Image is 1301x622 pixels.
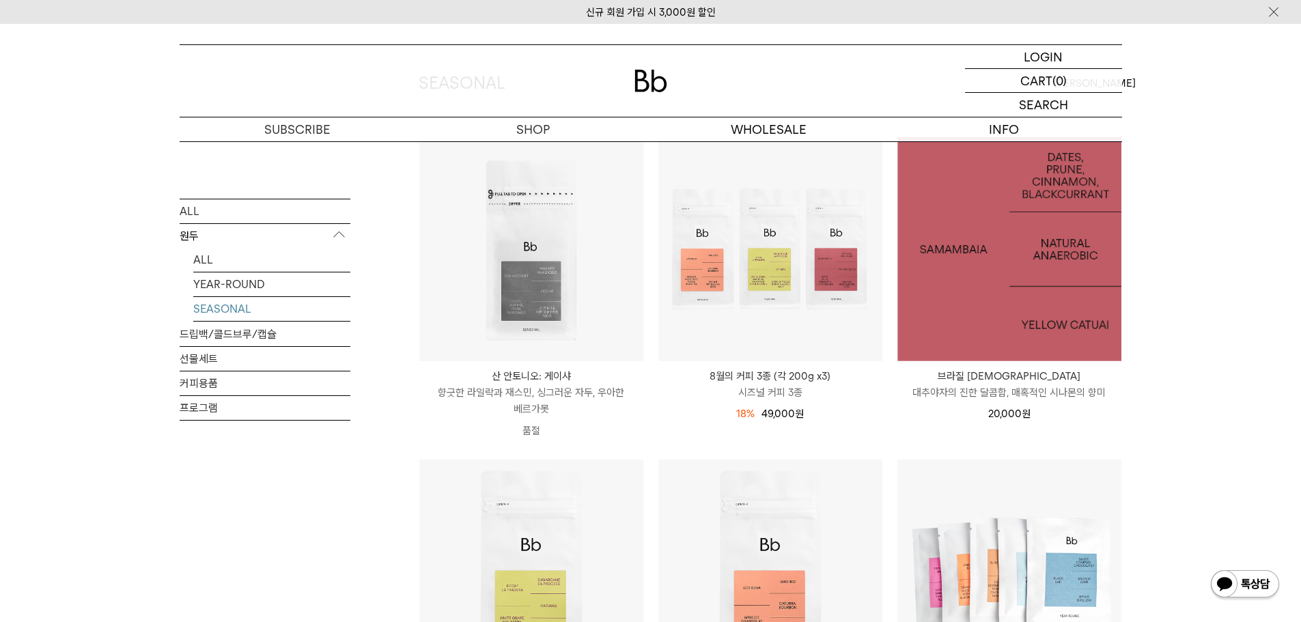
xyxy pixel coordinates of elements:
img: 카카오톡 채널 1:1 채팅 버튼 [1209,569,1281,602]
a: 8월의 커피 3종 (각 200g x3) 시즈널 커피 3종 [658,368,882,401]
p: 향긋한 라일락과 재스민, 싱그러운 자두, 우아한 베르가못 [419,384,643,417]
p: 대추야자의 진한 달콤함, 매혹적인 시나몬의 향미 [897,384,1121,401]
a: 브라질 사맘바이아 [897,137,1121,361]
img: 8월의 커피 3종 (각 200g x3) [658,137,882,361]
div: 18% [736,406,755,422]
span: 20,000 [988,408,1031,420]
p: CART [1020,69,1052,92]
a: ALL [180,199,350,223]
p: 브라질 [DEMOGRAPHIC_DATA] [897,368,1121,384]
a: CART (0) [965,69,1122,93]
p: SEARCH [1019,93,1068,117]
span: 원 [795,408,804,420]
a: LOGIN [965,45,1122,69]
a: SHOP [415,117,651,141]
img: 산 안토니오: 게이샤 [419,137,643,361]
p: 산 안토니오: 게이샤 [419,368,643,384]
a: 프로그램 [180,395,350,419]
p: 품절 [419,417,643,444]
a: ALL [193,247,350,271]
p: WHOLESALE [651,117,886,141]
a: 산 안토니오: 게이샤 향긋한 라일락과 재스민, 싱그러운 자두, 우아한 베르가못 [419,368,643,417]
a: 브라질 [DEMOGRAPHIC_DATA] 대추야자의 진한 달콤함, 매혹적인 시나몬의 향미 [897,368,1121,401]
a: YEAR-ROUND [193,272,350,296]
img: 1000000483_add2_035.jpg [897,137,1121,361]
span: 원 [1022,408,1031,420]
p: (0) [1052,69,1067,92]
a: 커피용품 [180,371,350,395]
a: SEASONAL [193,296,350,320]
a: 신규 회원 가입 시 3,000원 할인 [586,6,716,18]
p: INFO [886,117,1122,141]
a: 선물세트 [180,346,350,370]
p: 시즈널 커피 3종 [658,384,882,401]
span: 49,000 [761,408,804,420]
a: SUBSCRIBE [180,117,415,141]
p: LOGIN [1024,45,1063,68]
img: 로고 [634,70,667,92]
p: 원두 [180,223,350,248]
a: 드립백/콜드브루/캡슐 [180,322,350,345]
p: 8월의 커피 3종 (각 200g x3) [658,368,882,384]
